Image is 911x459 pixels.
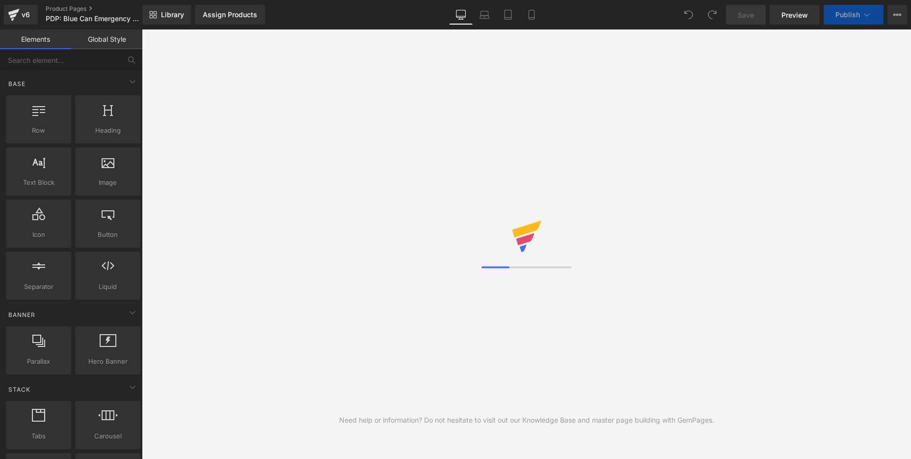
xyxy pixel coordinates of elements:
button: More [887,5,907,25]
span: Text Block [9,177,68,188]
a: Desktop [449,5,473,25]
button: Redo [702,5,722,25]
span: Heading [78,125,137,136]
span: Banner [7,310,36,319]
span: Hero Banner [78,356,137,367]
a: Preview [770,5,820,25]
button: Publish [824,5,884,25]
span: Tabs [9,431,68,441]
span: Library [161,10,184,19]
span: Row [9,125,68,136]
a: v6 [4,5,38,25]
span: Publish [835,11,860,19]
span: Stack [7,385,31,394]
span: Image [78,177,137,188]
a: Tablet [496,5,520,25]
a: Mobile [520,5,543,25]
a: Global Style [71,29,142,49]
span: Icon [9,229,68,240]
a: Product Pages [46,5,159,13]
button: Undo [679,5,698,25]
span: Liquid [78,282,137,292]
div: Assign Products [203,11,257,19]
span: Carousel [78,431,137,441]
span: Parallax [9,356,68,367]
a: Laptop [473,5,496,25]
span: Save [738,10,754,20]
span: PDP: Blue Can Emergency Drinking Water (32 oz) [46,15,140,23]
div: Need help or information? Do not hesitate to visit out our Knowledge Base and master page buildin... [339,415,714,426]
span: Base [7,79,27,88]
a: New Library [142,5,191,25]
span: Button [78,229,137,240]
span: Separator [9,282,68,292]
span: Preview [781,10,808,20]
div: v6 [20,8,32,21]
